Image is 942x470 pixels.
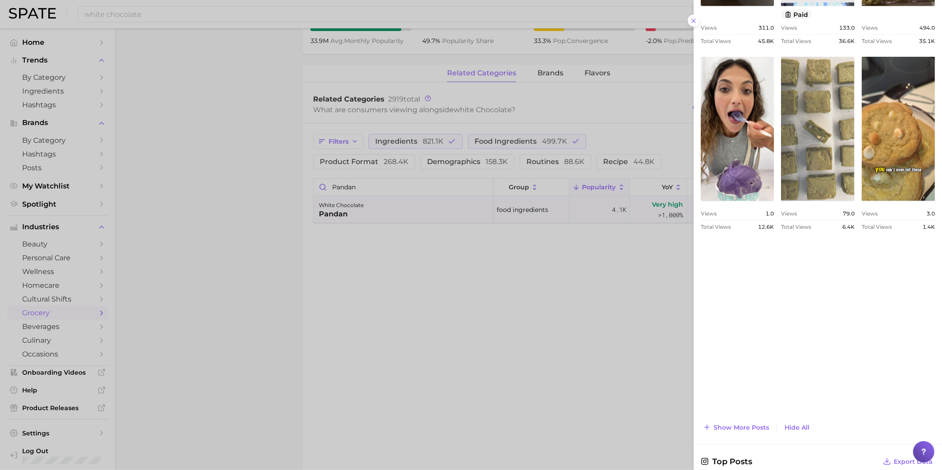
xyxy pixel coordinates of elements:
span: 1.0 [765,210,774,217]
span: Views [862,210,878,217]
span: Views [701,24,717,31]
span: 35.1k [919,38,935,44]
span: Total Views [781,223,811,230]
span: Show more posts [714,424,769,431]
span: Export Data [894,458,933,466]
span: Total Views [701,223,731,230]
span: 6.4k [842,223,855,230]
span: 36.6k [839,38,855,44]
span: Total Views [862,38,892,44]
span: Views [862,24,878,31]
span: Hide All [785,424,809,431]
span: Total Views [701,38,731,44]
button: paid [781,10,812,19]
span: 311.0 [758,24,774,31]
span: Total Views [862,223,892,230]
span: Views [781,24,797,31]
span: 79.0 [843,210,855,217]
button: Hide All [782,422,812,434]
span: 133.0 [839,24,855,31]
span: 494.0 [919,24,935,31]
button: Export Data [881,455,935,468]
span: 12.6k [758,223,774,230]
span: 45.8k [758,38,774,44]
span: Views [701,210,717,217]
span: 3.0 [926,210,935,217]
span: Total Views [781,38,811,44]
span: 1.4k [922,223,935,230]
button: Show more posts [701,421,771,434]
span: Top Posts [701,455,752,468]
span: Views [781,210,797,217]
